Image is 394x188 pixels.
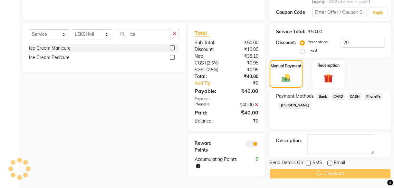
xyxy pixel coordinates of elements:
[276,137,302,144] div: Description:
[276,39,296,46] div: Discount:
[332,93,345,100] span: CARD
[190,66,226,73] div: ( )
[245,156,263,170] div: 0
[190,80,233,87] a: Add Tip
[226,109,263,116] div: ₹40.00
[190,156,245,170] div: Accumulating Points
[369,8,387,17] button: Apply
[207,67,217,72] span: 2.5%
[195,96,258,102] div: Payments
[279,102,311,109] span: [PERSON_NAME]
[190,118,226,124] div: Balance :
[279,73,293,83] img: _cash.svg
[195,67,206,73] span: SGST
[348,93,362,100] span: CASH
[226,118,263,124] div: ₹0
[276,93,314,100] span: Payment Methods
[270,159,303,167] span: Send Details On
[233,80,263,87] div: ₹0
[190,73,226,80] div: Total:
[276,9,312,16] div: Coupon Code
[190,60,226,66] div: ( )
[226,46,263,53] div: ₹10.00
[226,60,263,66] div: ₹0.95
[190,109,226,116] div: Paid:
[29,45,71,52] div: Ice Cream Manicure
[316,93,329,100] span: Bank
[190,53,226,60] div: Net:
[334,159,345,167] span: Email
[276,28,305,35] div: Service Total:
[226,39,263,46] div: ₹50.00
[312,7,366,17] input: Enter Offer / Coupon Code
[226,102,263,108] div: ₹40.00
[117,29,170,39] input: Search or Scan
[190,39,226,46] div: Sub Total:
[226,53,263,60] div: ₹38.10
[29,54,70,61] div: Ice Cream Pedicure
[312,159,322,167] span: SMS
[190,102,226,108] div: PhonePe
[307,39,328,45] label: Percentage
[364,93,382,100] span: PhonePe
[190,87,226,95] div: Payable:
[226,73,263,80] div: ₹40.00
[195,60,207,66] span: CGST
[226,66,263,73] div: ₹0.95
[307,47,317,53] label: Fixed
[190,140,226,153] div: Reward Points
[226,87,263,95] div: ₹40.00
[321,72,336,84] img: _gift.svg
[308,28,322,35] div: ₹50.00
[317,63,340,68] label: Redemption
[208,60,217,65] span: 2.5%
[271,63,302,69] label: Manual Payment
[195,30,209,36] span: Total
[190,46,226,53] div: Discount:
